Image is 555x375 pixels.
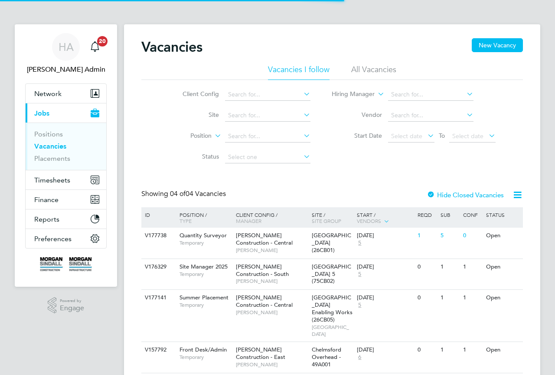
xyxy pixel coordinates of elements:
[26,209,106,229] button: Reports
[180,217,192,224] span: Type
[25,33,107,75] a: HA[PERSON_NAME] Admin
[312,232,351,254] span: [GEOGRAPHIC_DATA] (26CB01)
[143,228,173,244] div: V177738
[351,64,396,80] li: All Vacancies
[180,354,232,361] span: Temporary
[180,346,227,353] span: Front Desk/Admin
[180,294,229,301] span: Summer Placement
[452,132,483,140] span: Select date
[436,130,447,141] span: To
[312,346,341,368] span: Chelmsford Overhead - 49A001
[357,354,362,361] span: 6
[225,110,310,122] input: Search for...
[34,215,59,223] span: Reports
[312,294,353,323] span: [GEOGRAPHIC_DATA] Enabling Works (26CB05)
[170,189,226,198] span: 04 Vacancies
[388,89,473,101] input: Search for...
[357,263,413,271] div: [DATE]
[415,207,438,222] div: Reqd
[484,290,522,306] div: Open
[312,217,341,224] span: Site Group
[236,278,307,285] span: [PERSON_NAME]
[461,207,483,222] div: Conf
[162,132,212,140] label: Position
[143,207,173,222] div: ID
[438,207,461,222] div: Sub
[357,232,413,239] div: [DATE]
[325,90,375,99] label: Hiring Manager
[268,64,330,80] li: Vacancies I follow
[484,207,522,222] div: Status
[312,324,353,337] span: [GEOGRAPHIC_DATA]
[438,290,461,306] div: 1
[438,228,461,244] div: 5
[236,361,307,368] span: [PERSON_NAME]
[59,41,74,53] span: HA
[26,190,106,209] button: Finance
[415,228,438,244] div: 1
[180,302,232,309] span: Temporary
[461,290,483,306] div: 1
[357,271,362,278] span: 5
[26,123,106,170] div: Jobs
[427,191,504,199] label: Hide Closed Vacancies
[236,309,307,316] span: [PERSON_NAME]
[180,271,232,278] span: Temporary
[143,290,173,306] div: V177141
[236,247,307,254] span: [PERSON_NAME]
[236,294,293,309] span: [PERSON_NAME] Construction - Central
[461,228,483,244] div: 0
[26,170,106,189] button: Timesheets
[312,263,351,285] span: [GEOGRAPHIC_DATA] 5 (75CB02)
[180,232,227,239] span: Quantity Surveyor
[34,109,49,117] span: Jobs
[332,132,382,139] label: Start Date
[48,297,85,314] a: Powered byEngage
[484,342,522,358] div: Open
[143,342,173,358] div: V157792
[415,342,438,358] div: 0
[143,259,173,275] div: V176329
[415,259,438,275] div: 0
[236,232,293,246] span: [PERSON_NAME] Construction - Central
[25,64,107,75] span: Hays Admin
[25,257,107,271] a: Go to home page
[234,207,310,228] div: Client Config /
[472,38,523,52] button: New Vacancy
[357,217,381,224] span: Vendors
[169,90,219,98] label: Client Config
[26,103,106,123] button: Jobs
[60,305,84,312] span: Engage
[225,151,310,163] input: Select one
[438,259,461,275] div: 1
[310,207,355,228] div: Site /
[357,239,362,247] span: 5
[169,153,219,160] label: Status
[97,36,108,46] span: 20
[40,257,92,271] img: morgansindall-logo-retina.png
[34,130,63,138] a: Positions
[355,207,415,229] div: Start /
[34,90,62,98] span: Network
[15,24,117,287] nav: Main navigation
[461,259,483,275] div: 1
[236,263,289,278] span: [PERSON_NAME] Construction - South
[225,89,310,101] input: Search for...
[86,33,104,61] a: 20
[34,176,70,184] span: Timesheets
[357,346,413,354] div: [DATE]
[173,207,234,228] div: Position /
[391,132,422,140] span: Select date
[461,342,483,358] div: 1
[357,294,413,302] div: [DATE]
[236,217,261,224] span: Manager
[26,229,106,248] button: Preferences
[438,342,461,358] div: 1
[141,189,228,199] div: Showing
[332,111,382,119] label: Vendor
[169,111,219,119] label: Site
[180,263,228,270] span: Site Manager 2025
[26,84,106,103] button: Network
[141,38,202,56] h2: Vacancies
[484,259,522,275] div: Open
